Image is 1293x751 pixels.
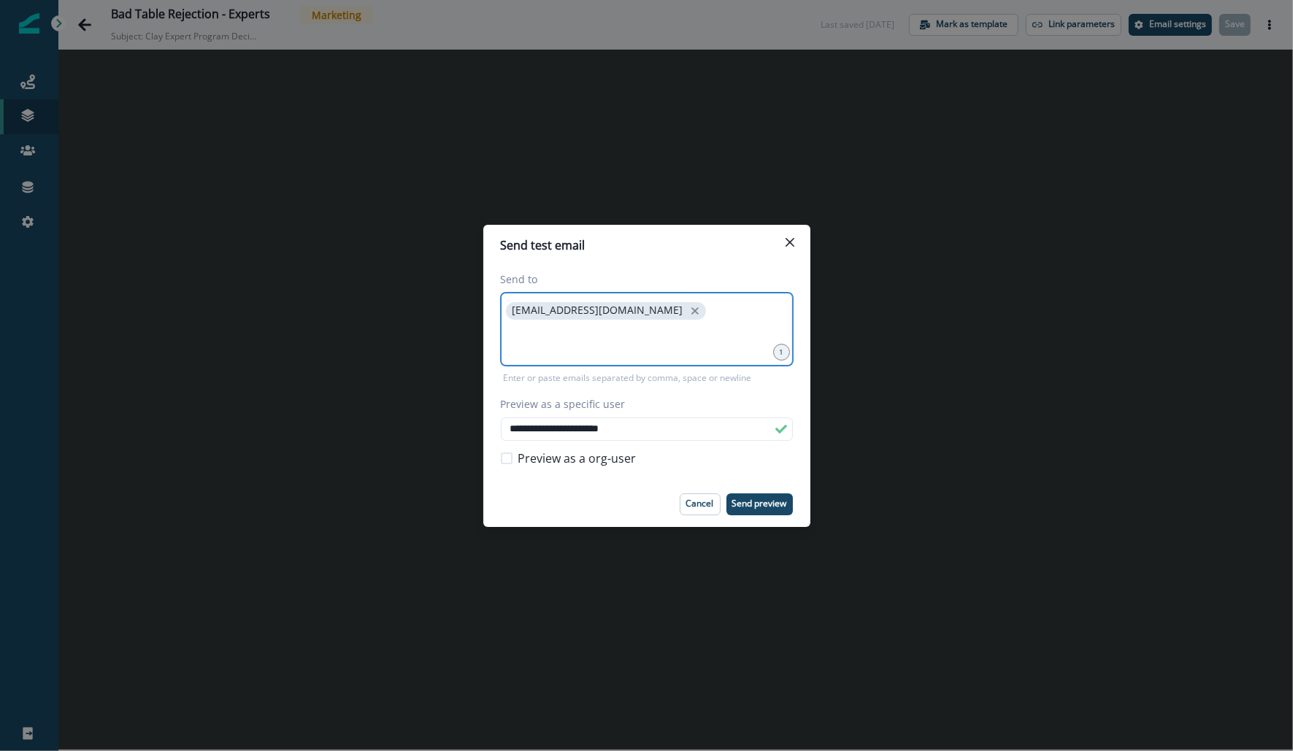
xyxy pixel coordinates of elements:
p: Cancel [686,498,714,509]
button: Send preview [726,493,793,515]
label: Send to [501,271,784,287]
div: 1 [773,344,790,361]
p: Send test email [501,236,586,254]
label: Preview as a specific user [501,396,784,412]
p: Enter or paste emails separated by comma, space or newline [501,371,755,385]
button: close [688,304,702,318]
button: Cancel [680,493,721,515]
p: [EMAIL_ADDRESS][DOMAIN_NAME] [513,304,683,317]
p: Send preview [732,498,787,509]
span: Preview as a org-user [518,450,637,467]
button: Close [778,231,802,254]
